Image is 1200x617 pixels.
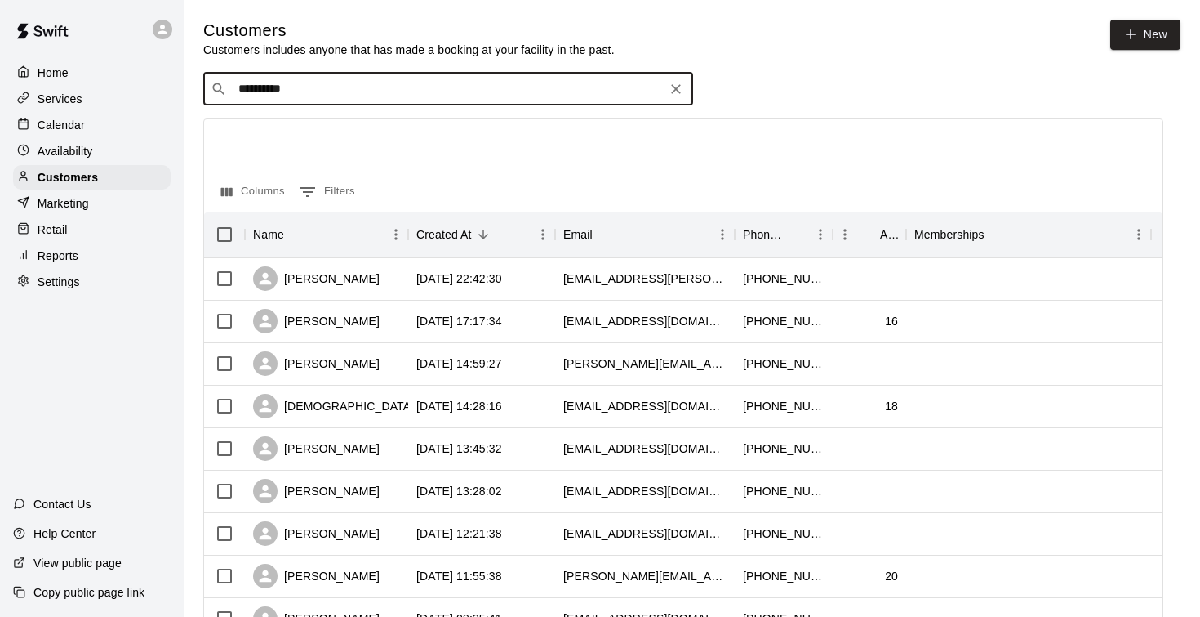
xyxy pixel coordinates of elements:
[472,223,495,246] button: Sort
[563,270,727,287] div: gabe.florio@gmail.com
[531,222,555,247] button: Menu
[13,87,171,111] a: Services
[38,117,85,133] p: Calendar
[253,266,380,291] div: [PERSON_NAME]
[416,398,502,414] div: 2025-08-11 14:28:16
[416,440,502,457] div: 2025-08-10 13:45:32
[38,195,89,212] p: Marketing
[38,248,78,264] p: Reports
[984,223,1007,246] button: Sort
[38,221,68,238] p: Retail
[38,274,80,290] p: Settings
[743,568,824,584] div: +14807492356
[33,555,122,571] p: View public page
[296,179,359,205] button: Show filters
[13,217,171,242] a: Retail
[13,60,171,85] a: Home
[833,222,857,247] button: Menu
[735,212,833,257] div: Phone Number
[743,355,824,372] div: +14802558255
[416,355,502,372] div: 2025-08-11 14:59:27
[13,165,171,190] a: Customers
[13,113,171,137] a: Calendar
[906,212,1151,257] div: Memberships
[710,222,735,247] button: Menu
[914,212,984,257] div: Memberships
[563,398,727,414] div: ralther21@yahoo.com
[253,351,380,376] div: [PERSON_NAME]
[664,78,687,101] button: Clear
[563,355,727,372] div: daniel.scott@gmail.com
[253,394,509,418] div: [DEMOGRAPHIC_DATA][PERSON_NAME]
[253,564,380,588] div: [PERSON_NAME]
[13,270,171,294] a: Settings
[563,212,593,257] div: Email
[13,191,171,216] a: Marketing
[33,525,96,542] p: Help Center
[743,525,824,542] div: +17209984679
[743,440,824,457] div: +17205198589
[555,212,735,257] div: Email
[38,91,82,107] p: Services
[284,223,307,246] button: Sort
[203,42,615,58] p: Customers includes anyone that has made a booking at your facility in the past.
[563,483,727,499] div: kirosh25@gmail.com
[416,568,502,584] div: 2025-08-10 11:55:38
[416,525,502,542] div: 2025-08-10 12:21:38
[743,313,824,329] div: +14808513992
[33,496,91,512] p: Contact Us
[563,525,727,542] div: kmrnkay@gmail.com
[253,309,380,333] div: [PERSON_NAME]
[833,212,906,257] div: Age
[1127,222,1151,247] button: Menu
[885,313,898,329] div: 16
[808,222,833,247] button: Menu
[593,223,616,246] button: Sort
[743,212,785,257] div: Phone Number
[885,398,898,414] div: 18
[13,139,171,163] a: Availability
[743,483,824,499] div: +15203704550
[203,20,615,42] h5: Customers
[880,212,898,257] div: Age
[253,521,380,546] div: [PERSON_NAME]
[563,568,727,584] div: alexis.dellamonica@gmail.com
[563,313,727,329] div: peanut.002004@gmail.com
[1110,20,1180,50] a: New
[253,212,284,257] div: Name
[743,270,824,287] div: +16025038549
[785,223,808,246] button: Sort
[563,440,727,457] div: tylersabey@gmail.com
[253,479,380,503] div: [PERSON_NAME]
[416,483,502,499] div: 2025-08-10 13:28:02
[253,436,380,461] div: [PERSON_NAME]
[857,223,880,246] button: Sort
[38,169,98,186] p: Customers
[384,222,408,247] button: Menu
[38,65,69,81] p: Home
[416,270,502,287] div: 2025-08-11 22:42:30
[203,73,693,105] div: Search customers by name or email
[743,398,824,414] div: +12248052229
[38,143,93,159] p: Availability
[408,212,555,257] div: Created At
[245,212,408,257] div: Name
[885,568,898,584] div: 20
[416,313,502,329] div: 2025-08-11 17:17:34
[416,212,472,257] div: Created At
[33,584,144,601] p: Copy public page link
[217,179,289,205] button: Select columns
[13,244,171,268] a: Reports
